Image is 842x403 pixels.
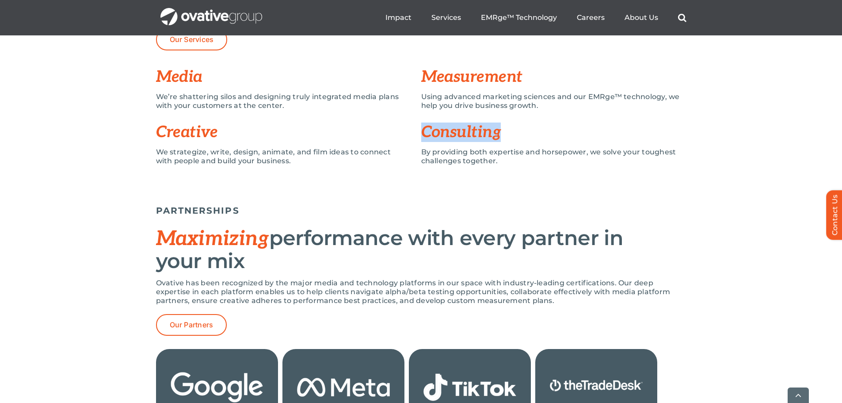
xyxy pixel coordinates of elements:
h2: performance with every partner in your mix [156,227,686,272]
h3: Media [156,68,421,86]
h3: Creative [156,123,421,141]
nav: Menu [385,4,686,32]
p: Using advanced marketing sciences and our EMRge™ technology, we help you drive business growth. [421,92,686,110]
a: Search [678,13,686,22]
p: By providing both expertise and horsepower, we solve your toughest challenges together. [421,148,686,165]
a: Our Services [156,29,228,50]
h3: Measurement [421,68,686,86]
p: Ovative has been recognized by the major media and technology platforms in our space with industr... [156,279,686,305]
span: Our Partners [170,321,213,329]
a: EMRge™ Technology [481,13,557,22]
span: Our Services [170,35,214,44]
h3: Consulting [421,123,686,141]
a: OG_Full_horizontal_WHT [160,7,262,15]
p: We strategize, write, design, animate, and film ideas to connect with people and build your busin... [156,148,408,165]
a: Services [431,13,461,22]
a: Impact [385,13,411,22]
h5: PARTNERSHIPS [156,205,686,216]
a: About Us [625,13,658,22]
a: Our Partners [156,314,227,336]
span: Maximizing [156,226,269,251]
p: We’re shattering silos and designing truly integrated media plans with your customers at the center. [156,92,408,110]
a: Careers [577,13,605,22]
